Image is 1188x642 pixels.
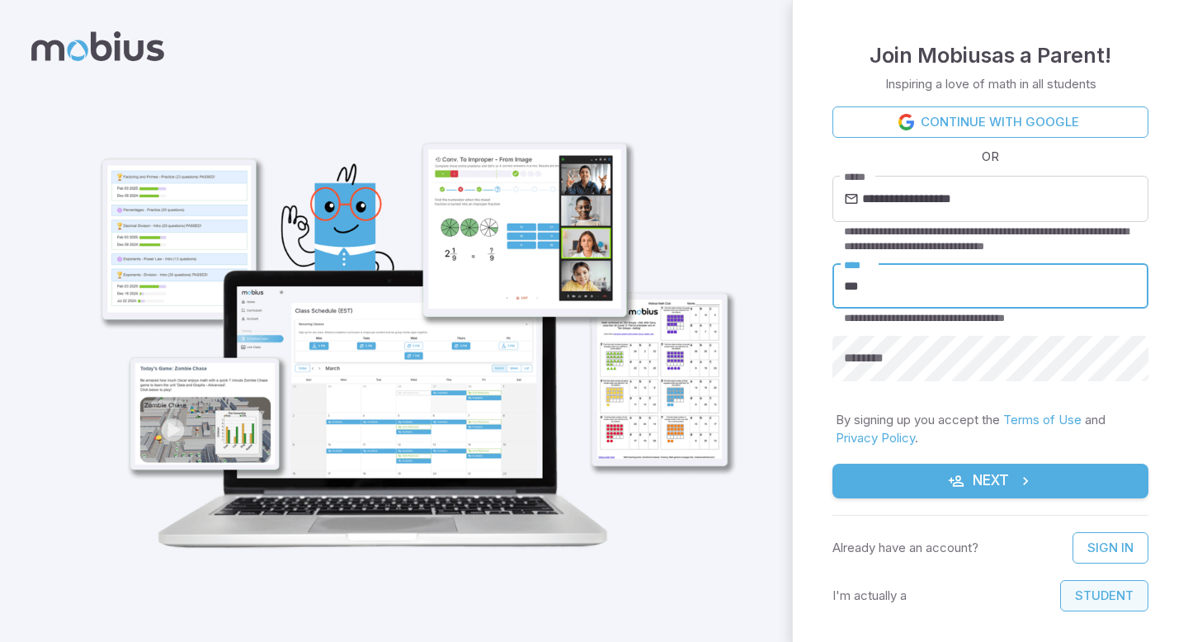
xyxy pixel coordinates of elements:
p: By signing up you accept the and . [836,411,1145,447]
span: OR [978,148,1003,166]
a: Continue with Google [832,106,1148,138]
a: Terms of Use [1003,412,1082,427]
p: Already have an account? [832,539,978,557]
p: I'm actually a [832,587,907,605]
button: Next [832,464,1148,498]
h4: Join Mobius as a Parent ! [870,39,1111,72]
a: Sign In [1072,532,1148,564]
button: Student [1060,580,1148,611]
p: Inspiring a love of math in all students [885,75,1096,93]
img: parent_1-illustration [68,68,751,569]
a: Privacy Policy [836,430,915,446]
